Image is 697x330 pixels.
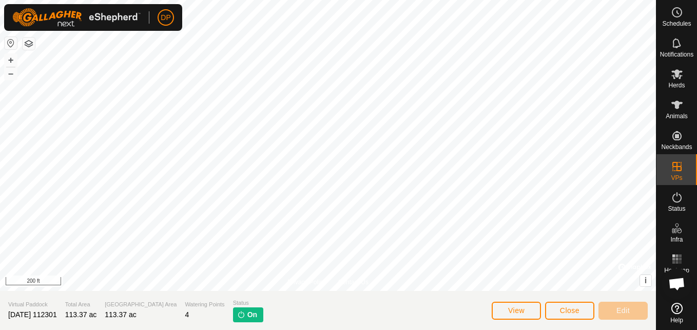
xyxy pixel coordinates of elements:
span: Animals [666,113,688,119]
span: Notifications [660,51,693,58]
button: Map Layers [23,38,35,50]
span: DP [161,12,170,23]
span: [DATE] 112301 [8,310,57,319]
button: Close [545,302,594,320]
button: Reset Map [5,37,17,49]
span: View [508,306,525,315]
img: Gallagher Logo [12,8,141,27]
span: Close [560,306,579,315]
button: – [5,67,17,80]
span: Infra [670,236,683,243]
button: i [640,275,651,286]
button: + [5,54,17,66]
span: Heatmap [664,267,689,273]
span: VPs [671,175,682,181]
span: i [645,276,647,285]
span: 4 [185,310,189,319]
a: Privacy Policy [287,278,326,287]
span: Status [233,299,263,307]
span: Neckbands [661,144,692,150]
span: Status [668,206,685,212]
span: Virtual Paddock [8,300,57,309]
a: Help [656,299,697,327]
span: Watering Points [185,300,224,309]
a: Contact Us [338,278,369,287]
button: Edit [598,302,648,320]
img: turn-on [237,310,245,319]
button: View [492,302,541,320]
span: Herds [668,82,685,88]
span: 113.37 ac [65,310,97,319]
span: Schedules [662,21,691,27]
span: Edit [616,306,630,315]
span: 113.37 ac [105,310,137,319]
span: [GEOGRAPHIC_DATA] Area [105,300,177,309]
div: Open chat [662,268,692,299]
span: Help [670,317,683,323]
span: Total Area [65,300,97,309]
span: On [247,309,257,320]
